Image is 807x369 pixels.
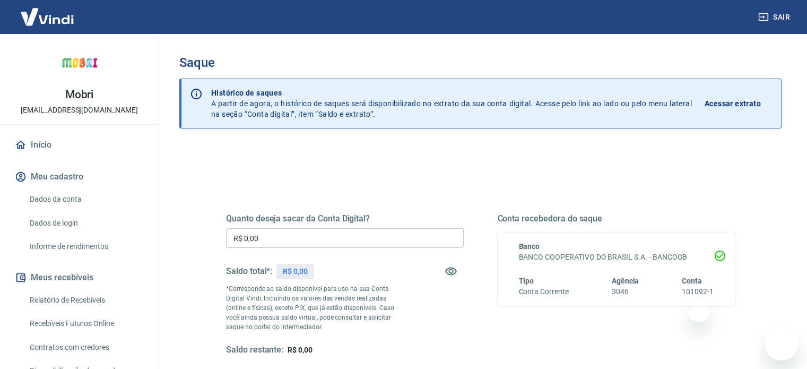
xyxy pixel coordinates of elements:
[13,1,82,33] img: Vindi
[226,284,404,332] p: *Corresponde ao saldo disponível para uso na sua Conta Digital Vindi. Incluindo os valores das ve...
[13,266,146,289] button: Meus recebíveis
[226,266,272,277] h5: Saldo total*:
[226,213,464,224] h5: Quanto deseja sacar da Conta Digital?
[65,89,94,100] p: Mobri
[682,277,702,285] span: Conta
[25,236,146,258] a: Informe de rendimentos
[21,105,138,116] p: [EMAIL_ADDRESS][DOMAIN_NAME]
[211,88,692,98] p: Histórico de saques
[705,88,773,119] a: Acessar extrato
[25,337,146,358] a: Contratos com credores
[756,7,794,27] button: Sair
[211,88,692,119] p: A partir de agora, o histórico de saques será disponibilizado no extrato da sua conta digital. Ac...
[13,133,146,157] a: Início
[13,165,146,188] button: Meu cadastro
[25,313,146,334] a: Recebíveis Futuros Online
[498,213,735,224] h5: Conta recebedora do saque
[765,327,799,361] iframe: Botão para abrir a janela de mensagens
[519,252,714,263] h6: BANCO COOPERATIVO DO BRASIL S.A. - BANCOOB
[519,286,569,297] h6: Conta Corrente
[226,345,283,356] h5: Saldo restante:
[612,277,639,285] span: Agência
[519,277,534,285] span: Tipo
[179,55,782,70] h3: Saque
[682,286,714,297] h6: 101092-1
[519,242,540,251] span: Banco
[612,286,639,297] h6: 3046
[288,346,313,354] span: R$ 0,00
[705,98,761,109] p: Acessar extrato
[283,266,308,277] p: R$ 0,00
[689,301,710,322] iframe: Fechar mensagem
[25,188,146,210] a: Dados da conta
[25,289,146,311] a: Relatório de Recebíveis
[58,42,101,85] img: 331fc389-710d-4242-a7c1-9974b7c78df2.jpeg
[25,212,146,234] a: Dados de login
